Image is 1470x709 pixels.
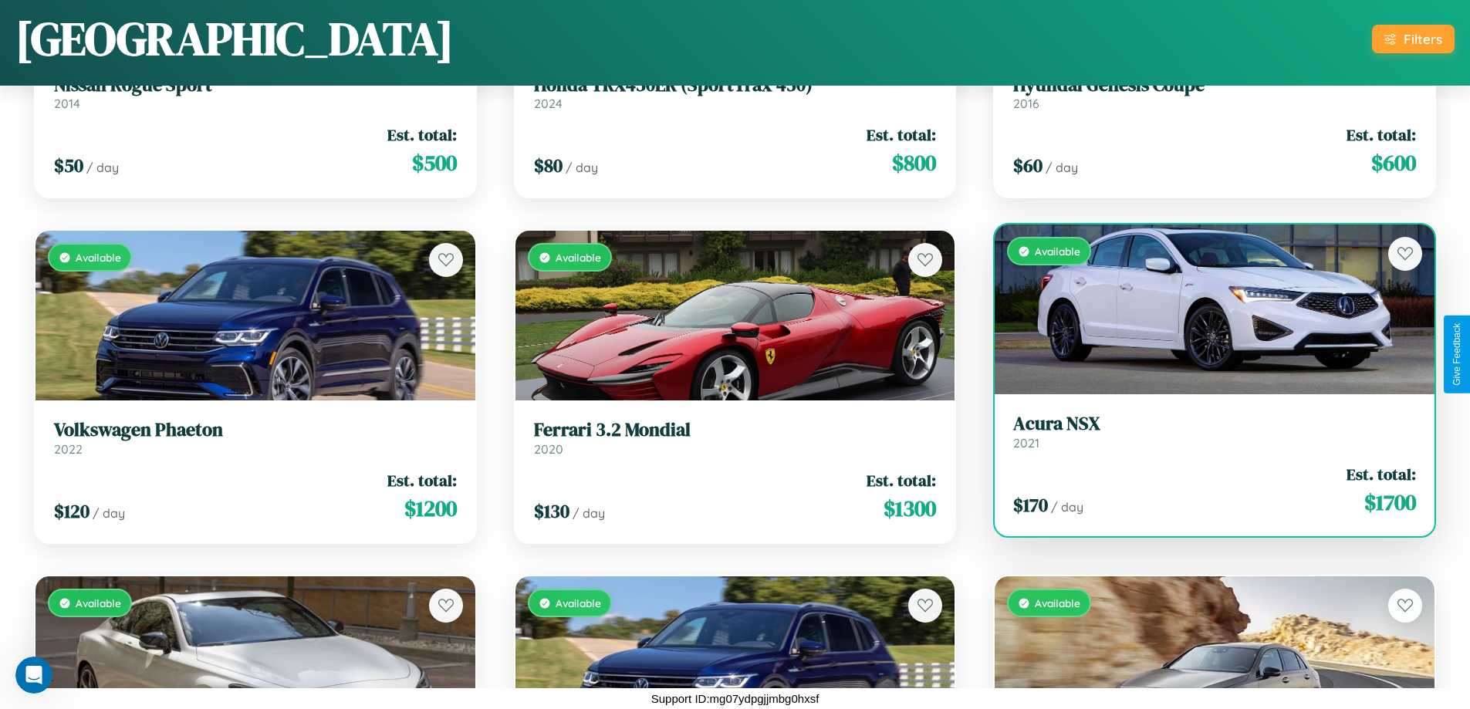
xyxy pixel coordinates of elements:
[54,419,457,441] h3: Volkswagen Phaeton
[412,147,457,178] span: $ 500
[892,147,936,178] span: $ 800
[534,153,563,178] span: $ 80
[1013,96,1039,111] span: 2016
[54,153,83,178] span: $ 50
[556,251,601,264] span: Available
[54,74,457,96] h3: Nissan Rogue Sport
[534,498,569,524] span: $ 130
[387,123,457,146] span: Est. total:
[1013,413,1416,451] a: Acura NSX2021
[867,469,936,491] span: Est. total:
[534,74,937,112] a: Honda TRX450ER (SportTrax 450)2024
[1404,31,1442,47] div: Filters
[54,74,457,112] a: Nissan Rogue Sport2014
[15,657,52,694] iframe: Intercom live chat
[1046,160,1078,175] span: / day
[1013,74,1416,112] a: Hyundai Genesis Coupe2016
[534,419,937,441] h3: Ferrari 3.2 Mondial
[1347,123,1416,146] span: Est. total:
[534,96,563,111] span: 2024
[1013,413,1416,435] h3: Acura NSX
[534,441,563,457] span: 2020
[86,160,119,175] span: / day
[1013,74,1416,96] h3: Hyundai Genesis Coupe
[1051,499,1083,515] span: / day
[867,123,936,146] span: Est. total:
[534,74,937,96] h3: Honda TRX450ER (SportTrax 450)
[76,596,121,609] span: Available
[566,160,598,175] span: / day
[556,596,601,609] span: Available
[1035,596,1080,609] span: Available
[1013,492,1048,518] span: $ 170
[1364,487,1416,518] span: $ 1700
[93,505,125,521] span: / day
[1013,435,1039,451] span: 2021
[54,441,83,457] span: 2022
[54,498,90,524] span: $ 120
[54,419,457,457] a: Volkswagen Phaeton2022
[534,419,937,457] a: Ferrari 3.2 Mondial2020
[1371,147,1416,178] span: $ 600
[651,688,819,709] p: Support ID: mg07ydpgjjmbg0hxsf
[884,493,936,524] span: $ 1300
[404,493,457,524] span: $ 1200
[573,505,605,521] span: / day
[1347,463,1416,485] span: Est. total:
[1035,245,1080,258] span: Available
[1451,323,1462,386] div: Give Feedback
[387,469,457,491] span: Est. total:
[1372,25,1455,53] button: Filters
[1013,153,1043,178] span: $ 60
[76,251,121,264] span: Available
[15,7,454,70] h1: [GEOGRAPHIC_DATA]
[54,96,80,111] span: 2014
